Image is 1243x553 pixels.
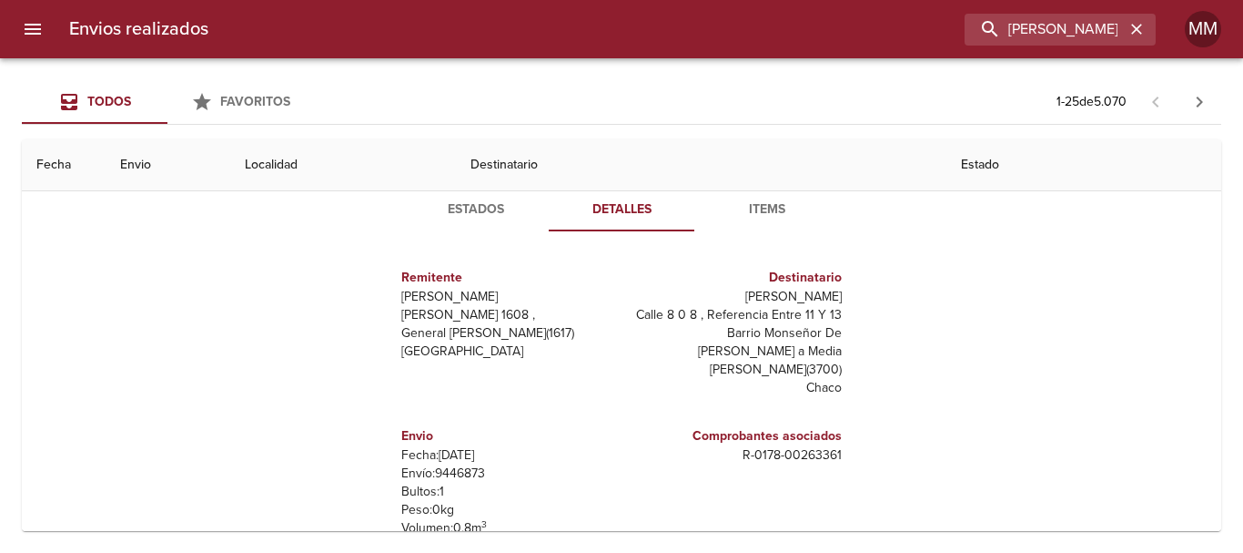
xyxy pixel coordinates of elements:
th: Localidad [230,139,456,191]
span: Items [705,199,829,221]
p: [PERSON_NAME] [629,288,842,306]
p: General [PERSON_NAME] ( 1617 ) [401,324,614,343]
p: R - 0178 - 00263361 [629,446,842,465]
h6: Envios realizados [69,15,208,44]
div: Abrir información de usuario [1185,11,1221,47]
p: Bultos: 1 [401,483,614,501]
h6: Comprobantes asociados [629,426,842,446]
span: Pagina siguiente [1177,80,1221,124]
p: Envío: 9446873 [401,465,614,483]
th: Fecha [22,139,106,191]
span: Todos [87,94,131,109]
p: Peso: 0 kg [401,501,614,519]
h6: Envio [401,426,614,446]
button: menu [11,7,55,51]
input: buscar [965,14,1125,46]
p: Fecha: [DATE] [401,446,614,465]
div: MM [1185,11,1221,47]
span: Favoritos [220,94,290,109]
div: Tabs Envios [22,80,313,124]
span: Detalles [560,199,683,221]
p: [PERSON_NAME] [401,288,614,306]
div: Tabs detalle de guia [403,188,840,231]
p: [PERSON_NAME] 1608 , [401,306,614,324]
th: Destinatario [456,139,946,191]
p: [GEOGRAPHIC_DATA] [401,343,614,361]
th: Envio [106,139,230,191]
p: [PERSON_NAME] ( 3700 ) [629,361,842,379]
p: 1 - 25 de 5.070 [1056,93,1127,111]
p: Calle 8 0 8 , Referencia Entre 11 Y 13 Barrio Monseñor De [PERSON_NAME] a Media [629,306,842,361]
p: Chaco [629,379,842,397]
span: Estados [414,199,538,221]
h6: Destinatario [629,268,842,288]
h6: Remitente [401,268,614,288]
sup: 3 [481,518,487,530]
th: Estado [946,139,1221,191]
p: Volumen: 0.8 m [401,519,614,538]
